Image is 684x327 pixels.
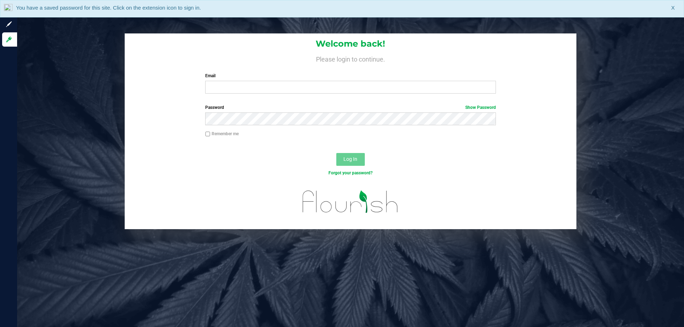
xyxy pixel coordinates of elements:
span: Password [205,105,224,110]
h1: Welcome back! [125,39,576,48]
inline-svg: Log in [5,36,12,43]
img: flourish_logo.svg [294,184,407,220]
label: Email [205,73,496,79]
input: Remember me [205,132,210,137]
span: You have a saved password for this site. Click on the extension icon to sign in. [16,5,201,11]
h4: Please login to continue. [125,54,576,63]
inline-svg: Sign up [5,21,12,28]
button: Log In [336,153,365,166]
a: Forgot your password? [328,170,373,175]
img: notLoggedInIcon.png [4,4,12,14]
a: Show Password [465,105,496,110]
span: Log In [343,156,357,162]
label: Remember me [205,131,239,137]
span: X [671,4,675,12]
